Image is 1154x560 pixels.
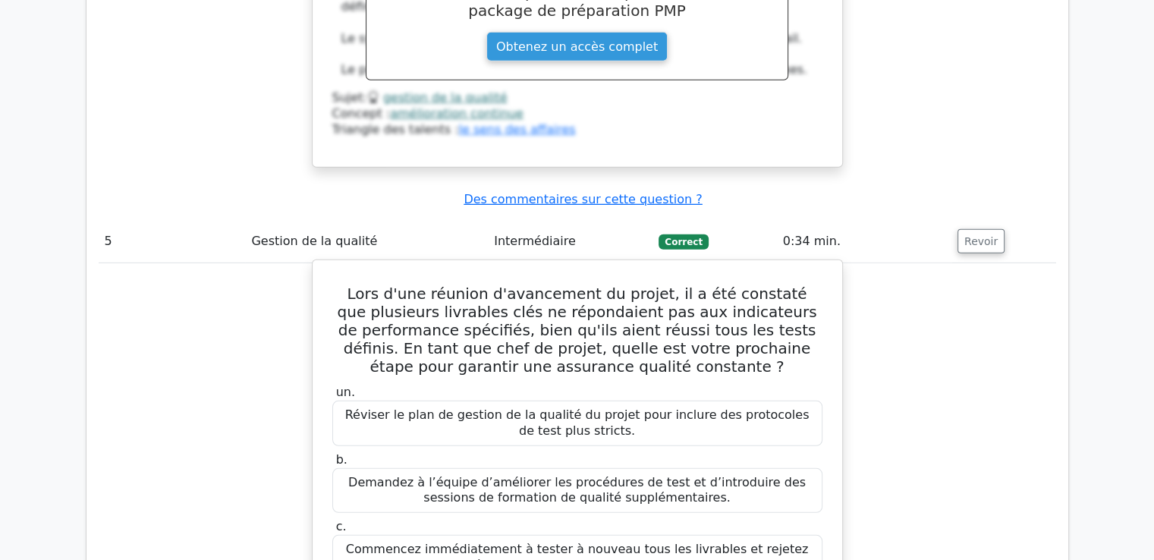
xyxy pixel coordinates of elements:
font: un. [336,385,355,399]
a: Des commentaires sur cette question ? [464,192,702,206]
font: Revoir [964,235,998,247]
font: Le système Kanban est une méthode visuelle de gestion des flux de travail. [341,31,803,46]
font: Correct [665,237,703,247]
font: c. [336,519,347,533]
font: 0:34 min. [783,234,841,248]
font: 5 [105,234,112,248]
a: amélioration continue [390,106,524,121]
a: le sens des affaires [458,122,575,137]
a: Obtenez un accès complet [486,32,668,61]
font: b. [336,452,347,467]
font: Intermédiaire [494,234,576,248]
font: Demandez à l’équipe d’améliorer les procédures de test et d’introduire des sessions de formation ... [348,475,806,505]
font: Gestion de la qualité [251,234,377,248]
button: Revoir [957,229,1005,253]
font: Le processus Scrum est un cadre agile pour la gestion de projets complexes. [341,62,808,77]
font: Triangle des talents : [332,122,459,137]
font: Réviser le plan de gestion de la qualité du projet pour inclure des protocoles de test plus stricts. [345,407,810,438]
font: Sujet: [332,90,367,105]
font: Concept : [332,106,391,121]
font: Lors d'une réunion d'avancement du projet, il a été constaté que plusieurs livrables clés ne répo... [337,285,816,376]
a: gestion de la qualité [383,90,508,105]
